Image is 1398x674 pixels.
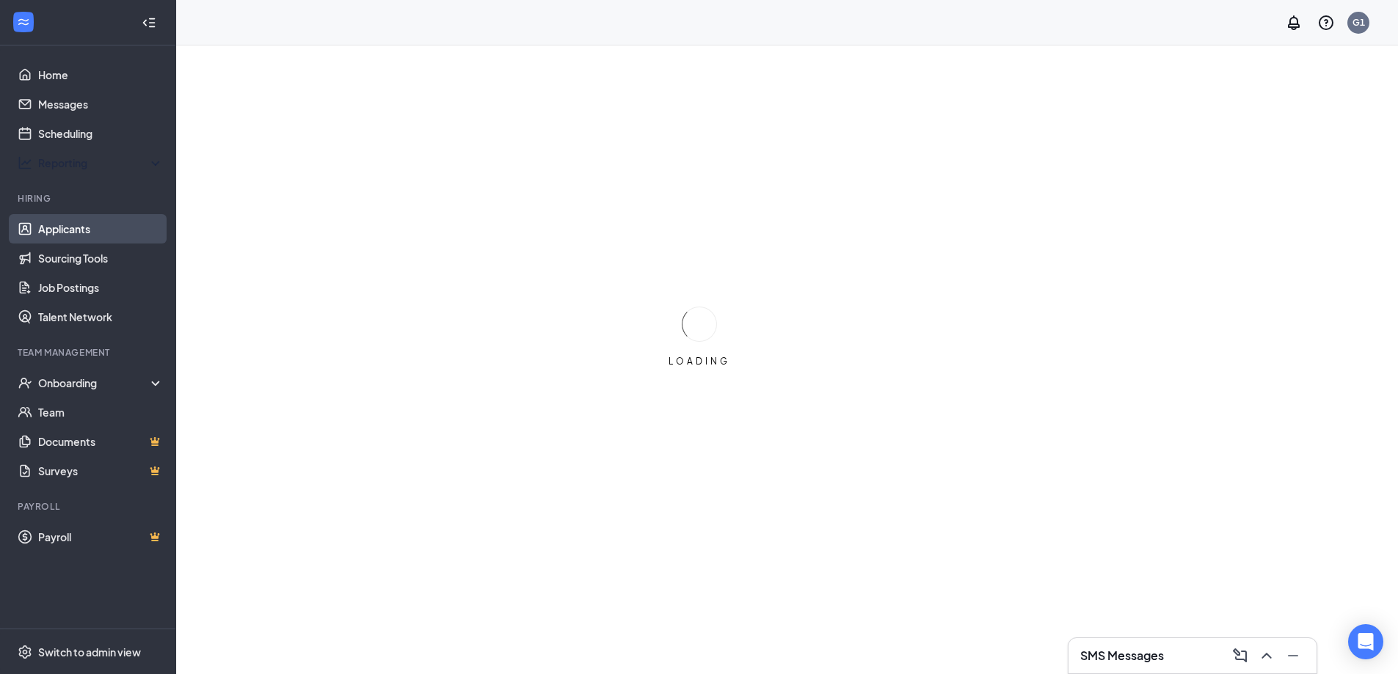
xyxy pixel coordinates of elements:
button: ChevronUp [1255,644,1278,667]
svg: UserCheck [18,376,32,390]
svg: ComposeMessage [1231,647,1249,664]
div: Team Management [18,346,161,359]
a: Job Postings [38,273,164,302]
a: Applicants [38,214,164,243]
a: Messages [38,89,164,119]
h3: SMS Messages [1080,648,1164,664]
svg: Analysis [18,155,32,170]
svg: Settings [18,645,32,659]
a: DocumentsCrown [38,427,164,456]
div: Onboarding [38,376,151,390]
button: ComposeMessage [1228,644,1252,667]
svg: Notifications [1285,14,1303,32]
div: Payroll [18,500,161,513]
svg: ChevronUp [1258,647,1275,664]
svg: WorkstreamLogo [16,15,31,29]
svg: QuestionInfo [1317,14,1335,32]
div: LOADING [663,355,736,367]
a: Home [38,60,164,89]
div: Switch to admin view [38,645,141,659]
div: G1 [1353,16,1365,29]
svg: Collapse [142,15,156,30]
a: Talent Network [38,302,164,331]
div: Open Intercom Messenger [1348,624,1383,659]
a: PayrollCrown [38,522,164,552]
div: Reporting [38,155,164,170]
a: Scheduling [38,119,164,148]
svg: Minimize [1284,647,1302,664]
a: SurveysCrown [38,456,164,486]
div: Hiring [18,192,161,205]
a: Sourcing Tools [38,243,164,273]
button: Minimize [1281,644,1305,667]
a: Team [38,398,164,427]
